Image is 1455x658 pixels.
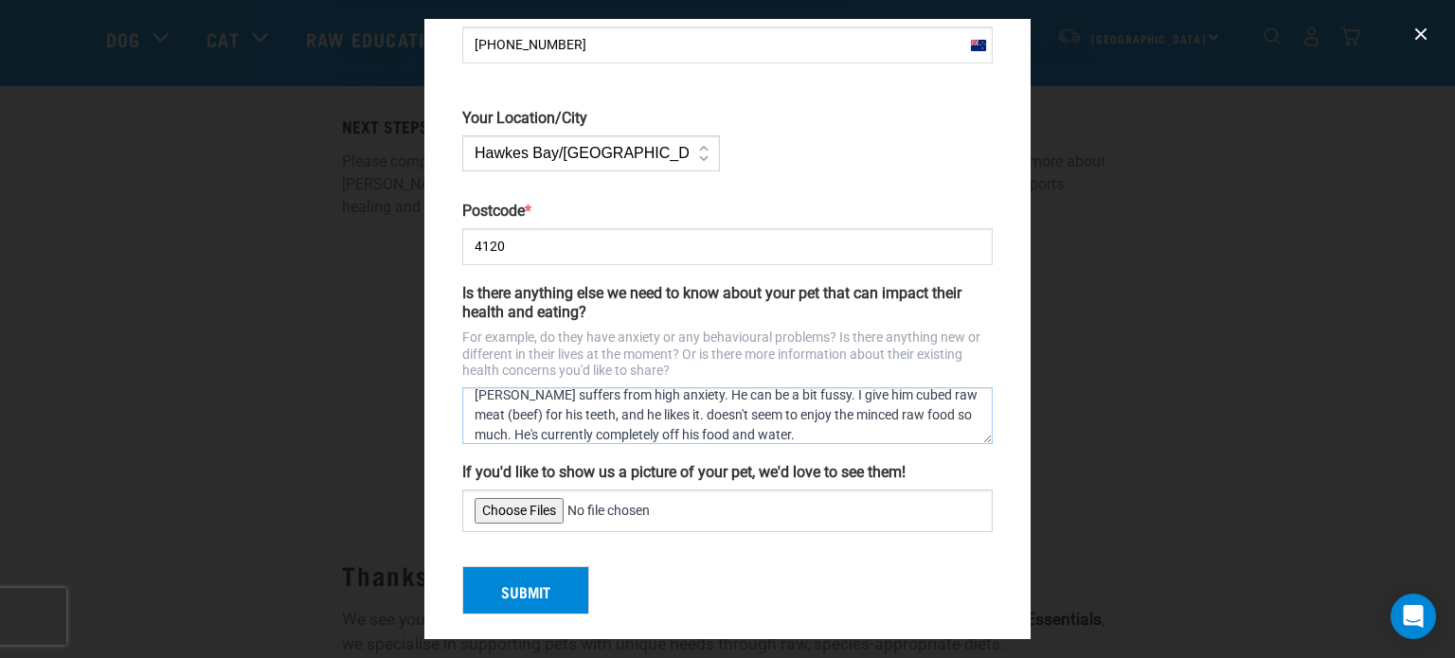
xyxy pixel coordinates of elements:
[1406,19,1436,49] button: close
[462,109,720,128] label: Your Location/City
[462,463,993,482] label: If you'd like to show us a picture of your pet, we'd love to see them!
[462,202,993,221] label: Postcode
[462,329,993,380] p: For example, do they have anxiety or any behavioural problems? Is there anything new or different...
[963,27,992,62] div: New Zealand: +64
[462,566,589,615] button: Submit
[462,284,993,322] label: Is there anything else we need to know about your pet that can impact their health and eating?
[1391,594,1436,639] div: Open Intercom Messenger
